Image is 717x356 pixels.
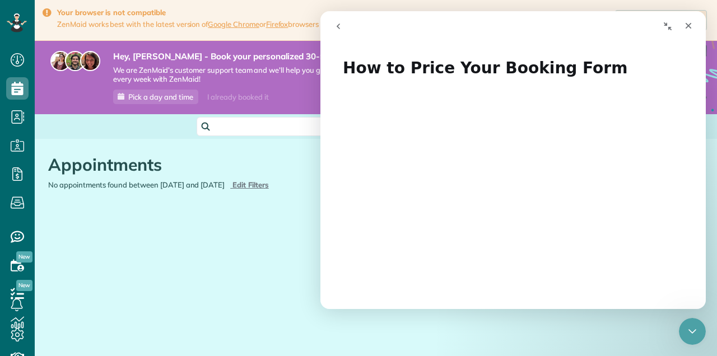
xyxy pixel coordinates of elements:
a: Google Chrome [208,20,259,29]
strong: Your browser is not compatible [57,8,319,17]
img: maria-72a9807cf96188c08ef61303f053569d2e2a8a1cde33d635c8a3ac13582a053d.jpg [50,51,71,71]
span: We are ZenMaid’s customer support team and we’ll help you get set up to automate your business an... [113,65,515,85]
div: No appointments found between [DATE] and [DATE] [40,180,376,190]
div: I already booked it [201,90,275,104]
iframe: Intercom live chat [320,11,706,309]
img: michelle-19f622bdf1676172e81f8f8fba1fb50e276960ebfe0243fe18214015130c80e4.jpg [80,51,100,71]
a: Download Google Chrome [615,10,707,30]
strong: Hey, [PERSON_NAME] - Book your personalized 30-minute onboarding call to get started! [113,51,515,62]
span: ZenMaid works best with the latest version of or browsers [57,20,319,29]
img: jorge-587dff0eeaa6aab1f244e6dc62b8924c3b6ad411094392a53c71c6c4a576187d.jpg [65,51,85,71]
a: Pick a day and time [113,90,198,104]
span: New [16,251,32,263]
span: Edit Filters [232,180,269,189]
a: Firefox [266,20,288,29]
iframe: Intercom live chat [679,318,706,345]
h1: Appointments [48,156,631,174]
a: Edit Filters [230,180,269,189]
span: Pick a day and time [128,92,193,101]
span: New [16,280,32,291]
